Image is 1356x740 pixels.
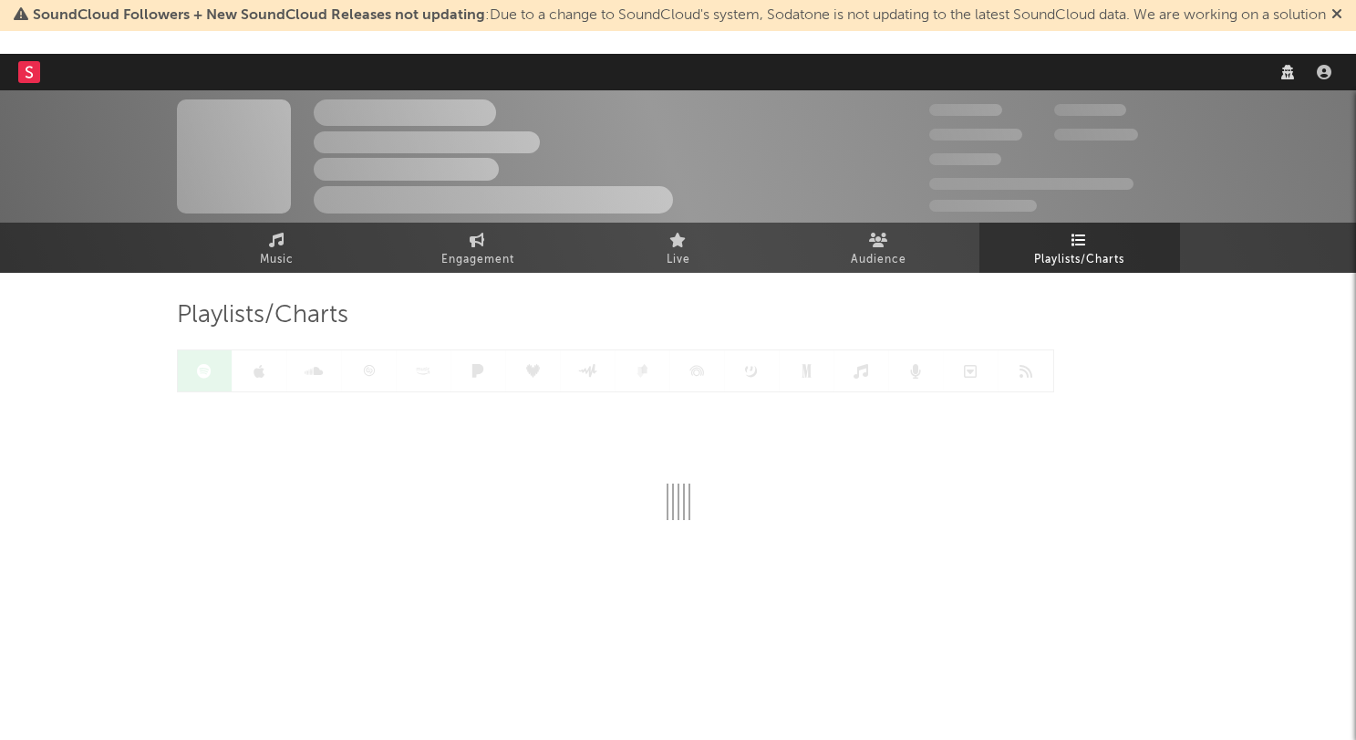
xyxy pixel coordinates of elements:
span: 100,000 [1054,104,1126,116]
span: Engagement [441,249,514,271]
span: Playlists/Charts [177,305,348,327]
span: Dismiss [1331,8,1342,23]
span: 300,000 [929,104,1002,116]
span: Audience [851,249,906,271]
a: Music [177,223,378,273]
span: Live [667,249,690,271]
span: Music [260,249,294,271]
a: Audience [779,223,979,273]
a: Live [578,223,779,273]
a: Playlists/Charts [979,223,1180,273]
span: SoundCloud Followers + New SoundCloud Releases not updating [33,8,485,23]
span: : Due to a change to SoundCloud's system, Sodatone is not updating to the latest SoundCloud data.... [33,8,1326,23]
a: Engagement [378,223,578,273]
span: Playlists/Charts [1034,249,1124,271]
span: Jump Score: 85.0 [929,200,1037,212]
span: 50,000,000 Monthly Listeners [929,178,1133,190]
span: 100,000 [929,153,1001,165]
span: 1,000,000 [1054,129,1138,141]
span: 50,000,000 [929,129,1022,141]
